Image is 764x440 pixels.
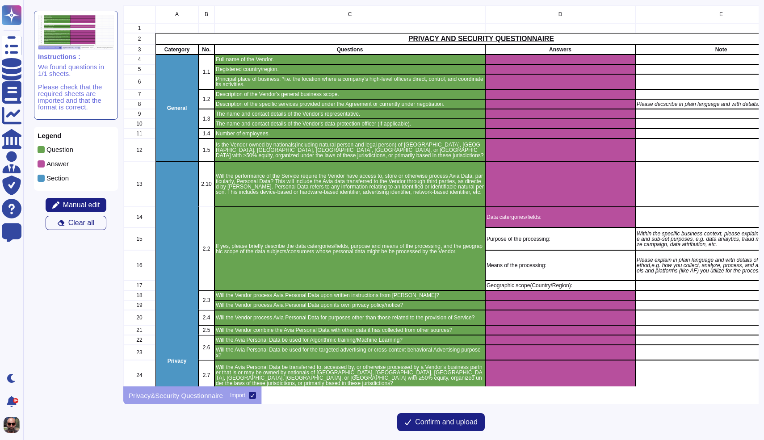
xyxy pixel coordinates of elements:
p: Privacy [157,358,197,364]
p: The name and contact details of the Vendor's representative. [216,111,484,117]
div: 7 [123,89,155,99]
p: Principal place of business. *i.e. the location where a company’s high-level officers direct, con... [216,76,484,87]
p: 1.4 [200,131,213,136]
p: 2.10 [200,181,213,187]
p: Full name of the Vendor. [216,57,484,62]
div: 3 [123,45,155,54]
div: 24 [123,360,155,390]
p: Will the Avia Personal Data be transferred to, accessed by, or otherwise processed by a Vendor’s ... [216,365,484,386]
span: Confirm and upload [415,419,478,426]
button: Manual edit [46,198,106,212]
span: A [175,12,179,17]
p: 2.6 [200,345,213,350]
p: Answer [46,160,69,167]
p: Geographic scope(Country/Region): [487,283,634,288]
p: Will the performance of the Service require the Vendor have access to, store or otherwise process... [216,173,484,195]
div: 5 [123,64,155,74]
div: 8 [123,99,155,109]
p: Legend [38,132,114,139]
p: 1.5 [200,147,213,153]
button: Confirm and upload [397,413,485,431]
p: 2.4 [200,315,213,320]
div: 20 [123,310,155,325]
p: Purpose of the processing: [487,236,634,242]
p: Data catergories/fields: [487,214,634,220]
p: 1.2 [200,96,213,102]
p: Description of the Vendor's general business scope. [216,92,484,97]
div: 16 [123,250,155,281]
p: Section [46,175,69,181]
div: 9 [123,109,155,119]
div: 10 [123,119,155,129]
p: Will the Avia Personal Data be used for Algorithmic training/Machine Learning? [216,337,484,343]
div: 13 [123,161,155,207]
div: 2 [123,33,155,45]
div: 18 [123,290,155,300]
p: Answers [487,47,634,52]
div: 21 [123,325,155,335]
div: 14 [123,207,155,227]
img: instruction [38,15,114,50]
div: 1 [123,23,155,33]
p: Will the Vendor process Avia Personal Data for purposes other than those related to the provision... [216,315,484,320]
p: 2.3 [200,298,213,303]
p: 1.1 [200,69,213,75]
div: 4 [123,54,155,64]
div: 6 [123,74,155,89]
div: 9+ [13,398,18,403]
span: Manual edit [63,201,100,209]
p: No. [200,47,213,52]
p: 1.3 [200,116,213,122]
p: Will the Vendor process Avia Personal Data upon written instructions from [PERSON_NAME]? [216,293,484,298]
p: The name and contact details of the Vendor's data protection officer (if applicable). [216,121,484,126]
p: Means of the processing: [487,263,634,268]
button: user [2,415,26,435]
p: 2.2 [200,246,213,251]
p: Questions [216,47,484,52]
div: 15 [123,227,155,250]
div: 23 [123,345,155,360]
p: Registered country/region. [216,67,484,72]
p: Question [46,146,73,153]
div: 22 [123,335,155,345]
span: D [558,12,563,17]
div: 19 [123,300,155,310]
span: C [348,12,352,17]
p: If yes, please briefly describe the data catergories/fields, purpose and means of the processing,... [216,243,484,254]
span: B [205,12,208,17]
p: We found questions in 1/1 sheets. Please check that the required sheets are imported and that the... [38,63,114,110]
p: General [157,105,197,111]
span: E [719,12,723,17]
p: Privacy&Security Questionnaire [129,392,223,399]
p: Will the Vendor combine the Avia Personal Data with other data it has collected from other sources? [216,327,484,333]
p: Is the Vendor owned by nationals(including natural person and legal person) of [GEOGRAPHIC_DATA],... [216,142,484,158]
p: Catergory [157,47,197,52]
p: Will the Avia Personal Data be used for the targeted advertising or cross-context behavioral Adve... [216,347,484,358]
p: 2.7 [200,373,213,378]
button: Clear all [46,216,106,230]
p: Instructions : [38,53,114,60]
p: Number of employees. [216,131,484,136]
div: Import [230,393,245,398]
img: user [4,417,20,433]
p: 2.5 [200,327,213,333]
div: 17 [123,281,155,290]
div: grid [123,5,759,386]
p: Will the Vendor process Avia Personal Data upon its own privacy policy/notice? [216,302,484,308]
div: 12 [123,138,155,161]
div: 11 [123,129,155,138]
span: Clear all [68,219,95,226]
p: Description of the specific services provided under the Agreement or currently under negotiation. [216,101,484,107]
